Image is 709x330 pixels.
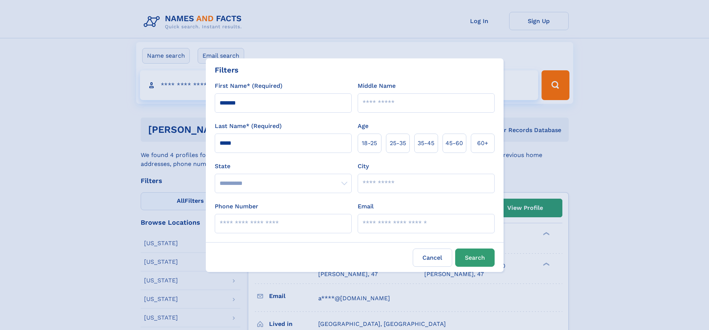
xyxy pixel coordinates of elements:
[362,139,377,148] span: 18‑25
[445,139,463,148] span: 45‑60
[215,162,352,171] label: State
[358,162,369,171] label: City
[215,122,282,131] label: Last Name* (Required)
[413,249,452,267] label: Cancel
[418,139,434,148] span: 35‑45
[477,139,488,148] span: 60+
[358,81,396,90] label: Middle Name
[455,249,495,267] button: Search
[215,81,282,90] label: First Name* (Required)
[390,139,406,148] span: 25‑35
[215,202,258,211] label: Phone Number
[358,202,374,211] label: Email
[358,122,368,131] label: Age
[215,64,239,76] div: Filters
